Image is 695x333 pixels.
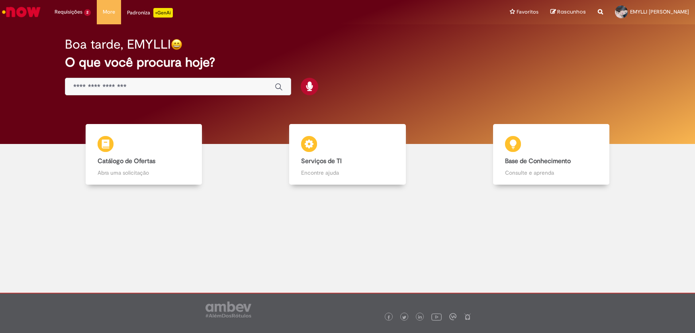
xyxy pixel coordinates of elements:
span: 2 [84,9,91,16]
b: Base de Conhecimento [505,157,571,165]
p: Consulte e aprenda [505,169,597,177]
img: logo_footer_twitter.png [402,315,406,319]
b: Catálogo de Ofertas [98,157,155,165]
img: happy-face.png [171,39,182,50]
a: Catálogo de Ofertas Abra uma solicitação [42,124,246,185]
b: Serviços de TI [301,157,342,165]
span: Rascunhos [557,8,586,16]
a: Base de Conhecimento Consulte e aprenda [449,124,653,185]
p: Encontre ajuda [301,169,394,177]
img: ServiceNow [1,4,42,20]
img: logo_footer_facebook.png [387,315,391,319]
p: Abra uma solicitação [98,169,190,177]
h2: O que você procura hoje? [65,55,630,69]
img: logo_footer_ambev_rotulo_gray.png [206,301,251,317]
div: Padroniza [127,8,173,18]
img: logo_footer_workplace.png [449,313,456,320]
span: Requisições [55,8,82,16]
h2: Boa tarde, EMYLLI [65,37,171,51]
span: More [103,8,115,16]
img: logo_footer_naosei.png [464,313,471,320]
a: Serviços de TI Encontre ajuda [246,124,450,185]
img: logo_footer_linkedin.png [418,315,422,320]
span: Favoritos [517,8,538,16]
span: EMYLLI [PERSON_NAME] [630,8,689,15]
img: logo_footer_youtube.png [431,311,442,322]
p: +GenAi [153,8,173,18]
a: Rascunhos [550,8,586,16]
